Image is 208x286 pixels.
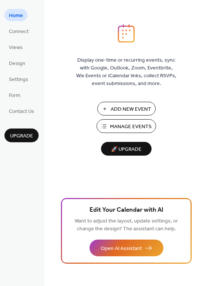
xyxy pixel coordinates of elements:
[4,57,30,69] a: Design
[9,60,25,68] span: Design
[9,44,23,52] span: Views
[90,205,163,215] span: Edit Your Calendar with AI
[4,9,27,21] a: Home
[4,25,33,37] a: Connect
[9,28,29,36] span: Connect
[111,105,151,113] span: Add New Event
[4,129,39,142] button: Upgrade
[76,56,176,88] span: Display one-time or recurring events, sync with Google, Outlook, Zoom, Eventbrite, Wix Events or ...
[110,123,152,131] span: Manage Events
[101,142,152,156] button: 🚀 Upgrade
[9,108,34,116] span: Contact Us
[97,102,156,116] button: Add New Event
[90,240,163,256] button: Open AI Assistant
[9,92,20,100] span: Form
[4,89,25,101] a: Form
[75,216,178,234] span: Want to adjust the layout, update settings, or change the design? The assistant can help.
[97,119,156,133] button: Manage Events
[4,105,39,117] a: Contact Us
[105,144,147,155] span: 🚀 Upgrade
[118,24,135,43] img: logo_icon.svg
[4,41,27,53] a: Views
[101,245,142,253] span: Open AI Assistant
[9,76,28,84] span: Settings
[10,132,33,140] span: Upgrade
[9,12,23,20] span: Home
[4,73,33,85] a: Settings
